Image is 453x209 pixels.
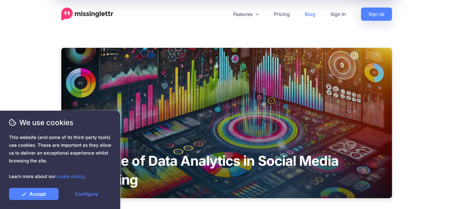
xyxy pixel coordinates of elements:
[297,8,323,21] a: Blog
[9,117,111,128] span: We use cookies
[61,151,392,189] h1: The Role of Data Analytics in Social Media Marketing
[62,188,111,200] a: Configure
[56,174,84,179] a: cookie policy
[9,134,111,180] span: This website (and some of its third-party tools) use cookies. These are important as they allow u...
[266,8,297,21] a: Pricing
[9,188,59,200] a: Accept
[61,8,113,21] a: Home
[226,8,266,21] a: Features
[361,8,392,21] a: Sign Up
[323,8,354,21] a: Sign In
